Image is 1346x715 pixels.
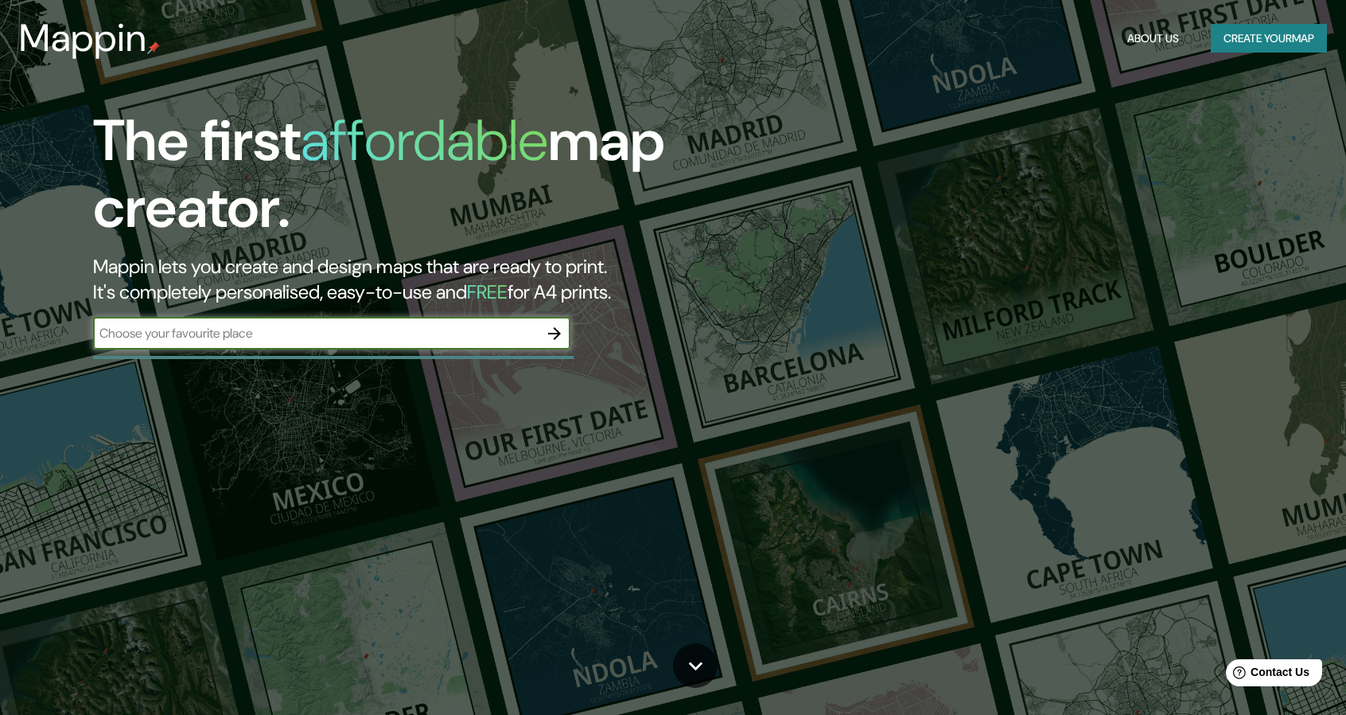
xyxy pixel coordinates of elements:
input: Choose your favourite place [93,324,539,342]
h5: FREE [467,279,508,304]
button: Create yourmap [1211,24,1327,53]
iframe: Help widget launcher [1204,653,1328,697]
button: About Us [1121,24,1185,53]
h3: Mappin [19,16,147,61]
h1: affordable [301,104,548,178]
h2: Mappin lets you create and design maps that are ready to print. It's completely personalised, eas... [93,254,766,305]
img: mappin-pin [147,41,160,54]
h1: The first map creator. [93,107,766,254]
